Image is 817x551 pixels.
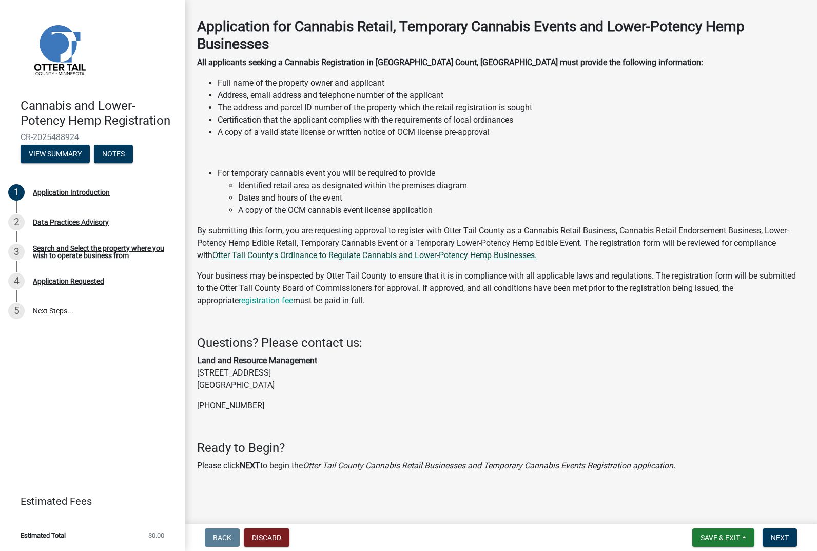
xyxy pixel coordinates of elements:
[21,132,164,142] span: CR-2025488924
[197,441,805,456] h4: Ready to Begin?
[218,126,805,139] p: A copy of a valid state license or written notice of OCM license pre-approval
[148,532,164,539] span: $0.00
[218,114,805,126] li: Certification that the applicant complies with the requirements of local ordinances
[21,532,66,539] span: Estimated Total
[94,150,133,159] wm-modal-confirm: Notes
[94,145,133,163] button: Notes
[197,355,805,391] p: [STREET_ADDRESS] [GEOGRAPHIC_DATA]
[692,528,754,547] button: Save & Exit
[197,400,805,412] p: [PHONE_NUMBER]
[238,180,805,192] li: Identified retail area as designated within the premises diagram
[33,219,109,226] div: Data Practices Advisory
[8,184,25,201] div: 1
[21,99,177,128] h4: Cannabis and Lower-Potency Hemp Registration
[197,270,805,307] p: Your business may be inspected by Otter Tail County to ensure that it is in compliance with all a...
[33,189,110,196] div: Application Introduction
[701,534,740,542] span: Save & Exit
[218,77,805,89] li: Full name of the property owner and applicant
[197,460,805,472] p: Please click to begin the
[771,534,789,542] span: Next
[197,225,805,262] p: By submitting this form, you are requesting approval to register with Otter Tail County as a Cann...
[8,491,168,511] a: Estimated Fees
[218,89,805,102] li: Address, email address and telephone number of the applicant
[238,204,805,217] li: A copy of the OCM cannabis event license application
[21,145,90,163] button: View Summary
[240,461,260,470] strong: NEXT
[197,57,703,67] strong: All applicants seeking a Cannabis Registration in [GEOGRAPHIC_DATA] Count, [GEOGRAPHIC_DATA] must...
[212,250,537,260] a: Otter Tail County's Ordinance to Regulate Cannabis and Lower-Potency Hemp Businesses.
[33,245,168,259] div: Search and Select the property where you wish to operate business from
[303,461,675,470] i: Otter Tail County Cannabis Retail Businesses and Temporary Cannabis Events Registration application.
[8,273,25,289] div: 4
[244,528,289,547] button: Discard
[8,214,25,230] div: 2
[33,278,104,285] div: Application Requested
[21,11,98,88] img: Otter Tail County, Minnesota
[763,528,797,547] button: Next
[8,303,25,319] div: 5
[197,18,745,52] strong: Application for Cannabis Retail, Temporary Cannabis Events and Lower-Potency Hemp Businesses
[239,296,293,305] a: registration fee
[8,244,25,260] div: 3
[218,102,805,114] li: The address and parcel ID number of the property which the retail registration is sought
[21,150,90,159] wm-modal-confirm: Summary
[218,167,805,217] li: For temporary cannabis event you will be required to provide
[238,192,805,204] li: Dates and hours of the event
[213,534,231,542] span: Back
[197,356,317,365] strong: Land and Resource Management
[197,336,805,350] h4: Questions? Please contact us:
[205,528,240,547] button: Back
